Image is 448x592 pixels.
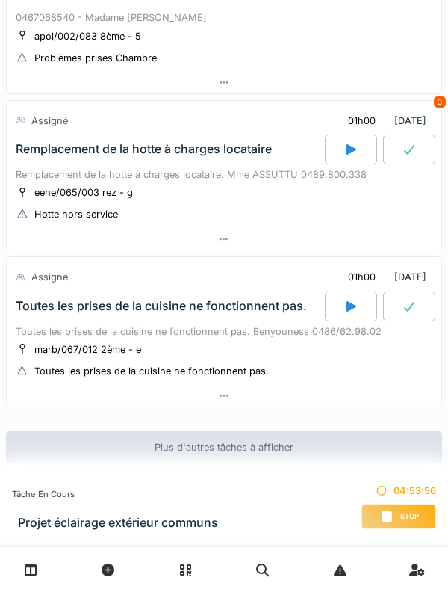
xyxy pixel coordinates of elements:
[34,342,141,357] div: marb/067/012 2ème - e
[16,299,307,313] div: Toutes les prises de la cuisine ne fonctionnent pas.
[34,364,269,378] div: Toutes les prises de la cuisine ne fonctionnent pas.
[16,142,272,156] div: Remplacement de la hotte à charges locataire
[34,207,118,221] div: Hotte hors service
[18,516,218,530] h3: Projet éclairage extérieur communs
[34,29,141,43] div: apol/002/083 8ème - 5
[348,270,376,284] div: 01h00
[361,484,436,498] div: 04:53:56
[31,114,68,128] div: Assigné
[400,511,419,522] span: Stop
[16,324,432,339] div: Toutes les prises de la cuisine ne fonctionnent pas. Benyouness 0486/62.98.02
[6,431,442,463] div: Plus d'autres tâches à afficher
[34,51,157,65] div: Problèmes prises Chambre
[34,185,133,200] div: eene/065/003 rez - g
[434,96,446,108] div: 3
[31,270,68,284] div: Assigné
[12,488,218,501] div: Tâche en cours
[335,107,432,135] div: [DATE]
[16,167,432,182] div: Remplacement de la hotte à charges locataire. Mme ASSUTTU 0489.800.338
[335,263,432,291] div: [DATE]
[348,114,376,128] div: 01h00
